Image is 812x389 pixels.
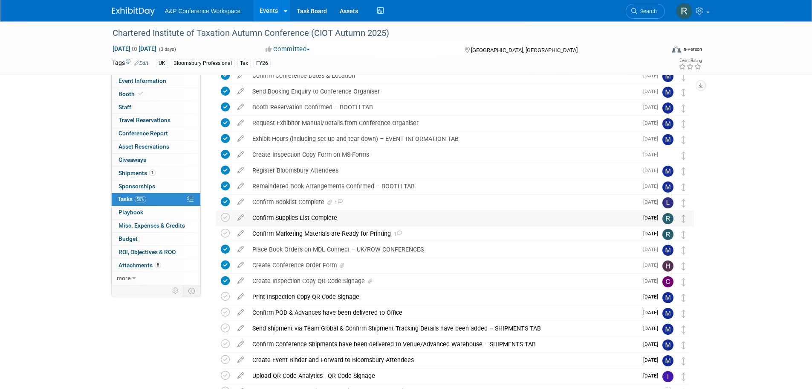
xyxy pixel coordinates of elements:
[682,120,686,128] i: Move task
[682,294,686,302] i: Move task
[118,262,161,269] span: Attachments
[112,233,200,246] a: Budget
[233,151,248,158] a: edit
[248,68,638,83] div: Confirm Conference Dates & Location
[118,156,146,163] span: Giveaways
[643,294,662,300] span: [DATE]
[112,272,200,285] a: more
[233,167,248,174] a: edit
[662,150,673,161] img: Anne Weston
[637,8,657,15] span: Search
[248,258,638,272] div: Create Conference Order Form
[662,308,673,319] img: Matt Hambridge
[135,196,146,202] span: 50%
[233,135,248,143] a: edit
[248,337,638,351] div: Confirm Conference Shipments have been delivered to Venue/Advanced Warehouse – SHIPMENTS TAB
[183,285,200,296] td: Toggle Event Tabs
[233,182,248,190] a: edit
[248,84,638,99] div: Send Booking Enquiry to Conference Organiser
[682,310,686,318] i: Move task
[165,8,241,15] span: A&P Conference Workspace
[643,136,662,142] span: [DATE]
[643,373,662,379] span: [DATE]
[112,7,155,16] img: ExhibitDay
[118,222,185,229] span: Misc. Expenses & Credits
[112,154,200,167] a: Giveaways
[248,353,638,367] div: Create Event Binder and Forward to Bloomsbury Attendees
[248,211,638,225] div: Confirm Supplies List Complete
[233,372,248,380] a: edit
[248,179,638,193] div: Remaindered Book Arrangements Confirmed – BOOTH TAB
[672,46,681,53] img: Format-Inperson.png
[333,200,343,205] span: 1
[156,59,168,68] div: UK
[643,120,662,126] span: [DATE]
[643,152,662,158] span: [DATE]
[110,26,652,41] div: Chartered Institute of Taxation Autumn Conference (CIOT Autumn 2025)
[233,88,248,95] a: edit
[643,88,662,94] span: [DATE]
[682,215,686,223] i: Move task
[248,100,638,114] div: Booth Reservation Confirmed – BOOTH TAB
[112,140,200,153] a: Asset Reservations
[248,163,638,178] div: Register Bloomsbury Attendees
[112,88,200,101] a: Booth
[233,119,248,127] a: edit
[112,219,200,232] a: Misc. Expenses & Credits
[112,193,200,206] a: Tasks50%
[117,275,130,281] span: more
[682,231,686,239] i: Move task
[643,73,662,79] span: [DATE]
[233,230,248,237] a: edit
[662,102,673,114] img: Matt Hambridge
[643,104,662,110] span: [DATE]
[233,293,248,301] a: edit
[112,180,200,193] a: Sponsorships
[118,77,166,84] span: Event Information
[643,262,662,268] span: [DATE]
[682,262,686,270] i: Move task
[233,325,248,332] a: edit
[662,260,673,272] img: Hannah Siegel
[643,246,662,252] span: [DATE]
[643,278,662,284] span: [DATE]
[248,195,638,209] div: Confirm Booklist Complete
[679,58,702,63] div: Event Rating
[248,290,638,304] div: Print Inspection Copy QR Code Signage
[237,59,251,68] div: Tax
[112,114,200,127] a: Travel Reservations
[643,183,662,189] span: [DATE]
[682,136,686,144] i: Move task
[118,117,170,123] span: Travel Reservations
[682,88,686,97] i: Move task
[248,242,638,257] div: Place Book Orders on MDL Connect – UK/ROW CONFERENCES
[248,116,638,130] div: Request Exhibitor Manual/Details from Conference Organiser
[233,261,248,269] a: edit
[263,45,313,54] button: Committed
[168,285,183,296] td: Personalize Event Tab Strip
[248,132,638,146] div: Exhibit Hours (including set-up and tear-down) – EVENT INFORMATION TAB
[662,134,673,145] img: Matt Hambridge
[662,166,673,177] img: Matt Hambridge
[615,44,702,57] div: Event Format
[643,215,662,221] span: [DATE]
[682,152,686,160] i: Move task
[130,45,139,52] span: to
[248,147,638,162] div: Create Inspection Copy Form on MS-Forms
[682,341,686,349] i: Move task
[248,305,638,320] div: Confirm POD & Advances have been delivered to Office
[682,104,686,112] i: Move task
[643,325,662,331] span: [DATE]
[662,339,673,351] img: Matt Hambridge
[643,231,662,237] span: [DATE]
[662,324,673,335] img: Matt Hambridge
[118,235,138,242] span: Budget
[662,355,673,366] img: Matt Hambridge
[662,276,673,287] img: Christine Ritchlin
[233,103,248,111] a: edit
[643,199,662,205] span: [DATE]
[662,181,673,193] img: Matt Hambridge
[118,196,146,202] span: Tasks
[662,229,673,240] img: Rebecca Callow
[662,213,673,224] img: Rebecca Callow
